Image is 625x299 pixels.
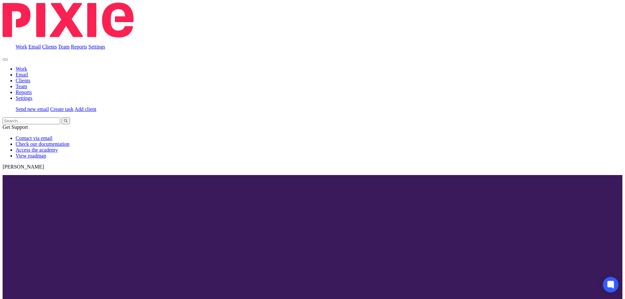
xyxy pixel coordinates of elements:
[3,117,60,124] input: Search
[16,89,32,95] a: Reports
[16,95,33,101] a: Settings
[3,3,133,37] img: Pixie
[16,141,69,147] a: Check our documentation
[16,66,27,72] a: Work
[62,117,70,124] button: Search
[89,44,105,49] a: Settings
[16,153,46,158] a: View roadmap
[16,135,52,141] a: Contact via email
[75,106,96,112] a: Add client
[50,106,74,112] a: Create task
[3,164,622,170] p: [PERSON_NAME]
[16,106,49,112] a: Send new email
[16,78,30,83] a: Clients
[16,72,28,77] a: Email
[16,147,58,153] a: Access the academy
[16,84,27,89] a: Team
[3,124,28,130] span: Get Support
[42,44,57,49] a: Clients
[71,44,87,49] a: Reports
[58,44,69,49] a: Team
[16,44,27,49] a: Work
[28,44,41,49] a: Email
